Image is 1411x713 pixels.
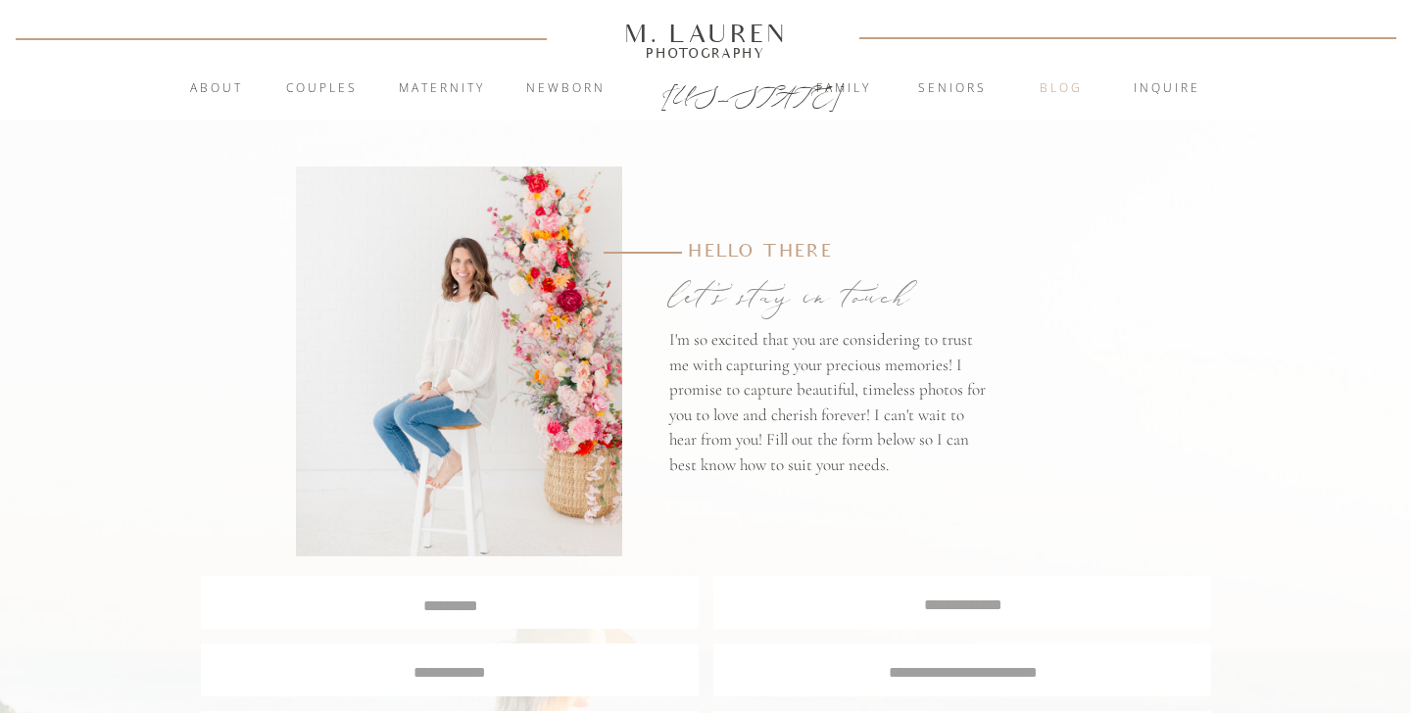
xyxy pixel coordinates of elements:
[900,79,1005,99] a: Seniors
[1008,79,1114,99] a: blog
[1114,79,1220,99] a: inquire
[268,79,374,99] a: Couples
[512,79,618,99] a: Newborn
[669,327,992,494] p: I'm so excited that you are considering to trust me with capturing your precious memories! I prom...
[565,23,846,44] a: M. Lauren
[688,238,941,269] p: Hello there
[389,79,495,99] a: Maternity
[615,48,796,58] a: Photography
[669,269,991,322] p: let's stay in touch
[791,79,897,99] a: Family
[178,79,254,99] a: About
[661,80,751,104] a: [US_STATE]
